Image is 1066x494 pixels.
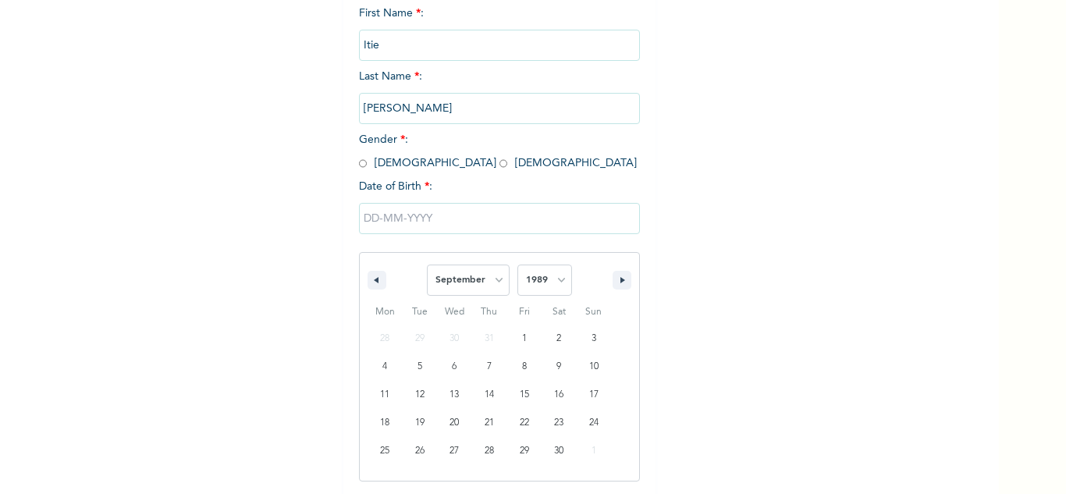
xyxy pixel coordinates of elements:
[437,300,472,325] span: Wed
[542,300,577,325] span: Sat
[554,409,563,437] span: 23
[542,325,577,353] button: 2
[359,93,640,124] input: Enter your last name
[520,409,529,437] span: 22
[472,437,507,465] button: 28
[403,437,438,465] button: 26
[506,325,542,353] button: 1
[368,353,403,381] button: 4
[542,437,577,465] button: 30
[506,353,542,381] button: 8
[506,437,542,465] button: 29
[449,409,459,437] span: 20
[506,300,542,325] span: Fri
[542,409,577,437] button: 23
[542,381,577,409] button: 16
[403,300,438,325] span: Tue
[576,325,611,353] button: 3
[380,437,389,465] span: 25
[576,300,611,325] span: Sun
[368,381,403,409] button: 11
[359,203,640,234] input: DD-MM-YYYY
[418,353,422,381] span: 5
[437,381,472,409] button: 13
[592,325,596,353] span: 3
[542,353,577,381] button: 9
[449,381,459,409] span: 13
[506,381,542,409] button: 15
[380,381,389,409] span: 11
[589,409,599,437] span: 24
[472,381,507,409] button: 14
[437,409,472,437] button: 20
[472,353,507,381] button: 7
[368,300,403,325] span: Mon
[485,381,494,409] span: 14
[415,381,425,409] span: 12
[359,30,640,61] input: Enter your first name
[576,353,611,381] button: 10
[487,353,492,381] span: 7
[368,409,403,437] button: 18
[522,353,527,381] span: 8
[589,381,599,409] span: 17
[415,437,425,465] span: 26
[368,437,403,465] button: 25
[403,381,438,409] button: 12
[415,409,425,437] span: 19
[403,409,438,437] button: 19
[485,409,494,437] span: 21
[522,325,527,353] span: 1
[554,437,563,465] span: 30
[382,353,387,381] span: 4
[403,353,438,381] button: 5
[472,300,507,325] span: Thu
[359,179,432,195] span: Date of Birth :
[554,381,563,409] span: 16
[485,437,494,465] span: 28
[576,381,611,409] button: 17
[359,71,640,114] span: Last Name :
[437,437,472,465] button: 27
[452,353,457,381] span: 6
[472,409,507,437] button: 21
[359,134,637,169] span: Gender : [DEMOGRAPHIC_DATA] [DEMOGRAPHIC_DATA]
[520,437,529,465] span: 29
[556,353,561,381] span: 9
[576,409,611,437] button: 24
[589,353,599,381] span: 10
[506,409,542,437] button: 22
[437,353,472,381] button: 6
[520,381,529,409] span: 15
[359,8,640,51] span: First Name :
[556,325,561,353] span: 2
[449,437,459,465] span: 27
[380,409,389,437] span: 18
